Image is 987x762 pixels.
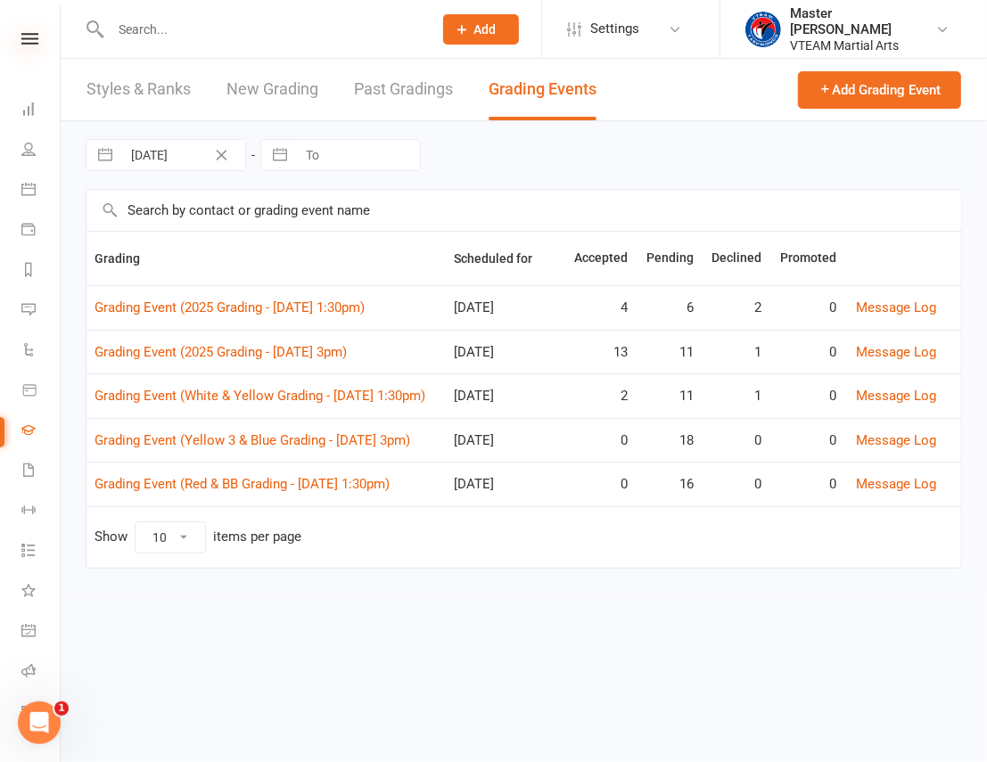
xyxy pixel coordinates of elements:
iframe: Intercom live chat [18,701,61,744]
a: Grading Event (Red & BB Grading - [DATE] 1:30pm) [95,476,390,492]
div: [DATE] [454,477,556,492]
a: Calendar [21,171,62,211]
a: People [21,131,62,171]
a: Grading Event (Yellow 3 & Blue Grading - [DATE] 3pm) [95,432,410,448]
a: General attendance kiosk mode [21,612,62,652]
button: Grading [95,248,160,269]
input: To [296,140,420,170]
div: 2 [572,389,629,404]
div: Master [PERSON_NAME] [790,5,935,37]
div: 0 [778,433,837,448]
a: Past Gradings [354,59,453,120]
div: 0 [778,477,837,492]
div: 1 [710,389,762,404]
button: Clear Date [206,144,237,166]
a: Message Log [856,388,936,404]
div: items per page [213,529,301,545]
div: 11 [644,389,694,404]
div: 16 [644,477,694,492]
span: 1 [54,701,69,716]
div: [DATE] [454,433,556,448]
div: 0 [778,300,837,315]
a: What's New [21,572,62,612]
a: Message Log [856,344,936,360]
a: Roll call kiosk mode [21,652,62,692]
span: Settings [590,9,639,49]
button: Scheduled for [454,248,552,269]
a: Reports [21,251,62,291]
div: 13 [572,345,629,360]
div: 0 [572,477,629,492]
a: Message Log [856,299,936,315]
a: Styles & Ranks [86,59,191,120]
a: Message Log [856,476,936,492]
a: Grading Events [489,59,596,120]
div: 0 [572,433,629,448]
span: Scheduled for [454,251,552,266]
button: Add [443,14,519,45]
th: Promoted [770,232,845,285]
a: Grading Event (2025 Grading - [DATE] 3pm) [95,344,347,360]
th: Declined [702,232,770,285]
a: New Grading [226,59,318,120]
a: Grading Event (2025 Grading - [DATE] 1:30pm) [95,299,365,315]
div: Show [95,521,301,553]
div: 0 [778,345,837,360]
img: thumb_image1628552580.png [745,12,781,47]
a: Payments [21,211,62,251]
span: Grading [95,251,160,266]
a: Dashboard [21,91,62,131]
a: Class kiosk mode [21,692,62,733]
a: Message Log [856,432,936,448]
input: Search by contact or grading event name [86,190,961,231]
button: Add Grading Event [798,71,961,109]
div: 6 [644,300,694,315]
div: 0 [710,477,762,492]
div: 0 [710,433,762,448]
div: 18 [644,433,694,448]
a: Grading Event (White & Yellow Grading - [DATE] 1:30pm) [95,388,425,404]
input: From [121,140,245,170]
div: 11 [644,345,694,360]
a: Product Sales [21,372,62,412]
div: 2 [710,300,762,315]
input: Search... [105,17,420,42]
div: [DATE] [454,389,556,404]
div: 1 [710,345,762,360]
span: Add [474,22,497,37]
div: [DATE] [454,345,556,360]
div: 0 [778,389,837,404]
th: Pending [636,232,702,285]
div: [DATE] [454,300,556,315]
div: 4 [572,300,629,315]
th: Accepted [564,232,637,285]
div: VTEAM Martial Arts [790,37,935,53]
